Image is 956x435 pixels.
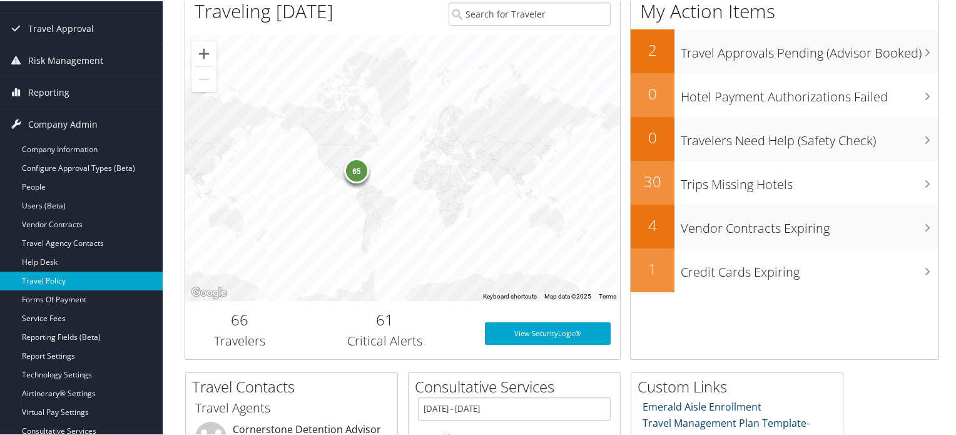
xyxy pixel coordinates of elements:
[343,157,369,182] div: 65
[638,375,843,396] h2: Custom Links
[303,331,466,349] h3: Critical Alerts
[599,292,616,299] a: Terms (opens in new tab)
[631,247,938,291] a: 1Credit Cards Expiring
[681,168,938,192] h3: Trips Missing Hotels
[631,72,938,116] a: 0Hotel Payment Authorizations Failed
[485,321,611,344] a: View SecurityLogic®
[191,66,216,91] button: Zoom out
[449,1,611,24] input: Search for Traveler
[631,257,674,279] h2: 1
[303,308,466,329] h2: 61
[28,44,103,75] span: Risk Management
[483,291,537,300] button: Keyboard shortcuts
[631,82,674,103] h2: 0
[631,160,938,203] a: 30Trips Missing Hotels
[631,203,938,247] a: 4Vendor Contracts Expiring
[631,126,674,147] h2: 0
[544,292,591,299] span: Map data ©2025
[195,308,285,329] h2: 66
[631,38,674,59] h2: 2
[631,213,674,235] h2: 4
[681,256,938,280] h3: Credit Cards Expiring
[191,40,216,65] button: Zoom in
[631,170,674,191] h2: 30
[28,12,94,43] span: Travel Approval
[631,116,938,160] a: 0Travelers Need Help (Safety Check)
[681,212,938,236] h3: Vendor Contracts Expiring
[28,108,98,139] span: Company Admin
[681,125,938,148] h3: Travelers Need Help (Safety Check)
[643,399,761,412] a: Emerald Aisle Enrollment
[681,37,938,61] h3: Travel Approvals Pending (Advisor Booked)
[188,284,230,300] img: Google
[192,375,397,396] h2: Travel Contacts
[195,398,388,416] h3: Travel Agents
[681,81,938,105] h3: Hotel Payment Authorizations Failed
[28,76,69,107] span: Reporting
[415,375,620,396] h2: Consultative Services
[631,28,938,72] a: 2Travel Approvals Pending (Advisor Booked)
[195,331,285,349] h3: Travelers
[188,284,230,300] a: Open this area in Google Maps (opens a new window)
